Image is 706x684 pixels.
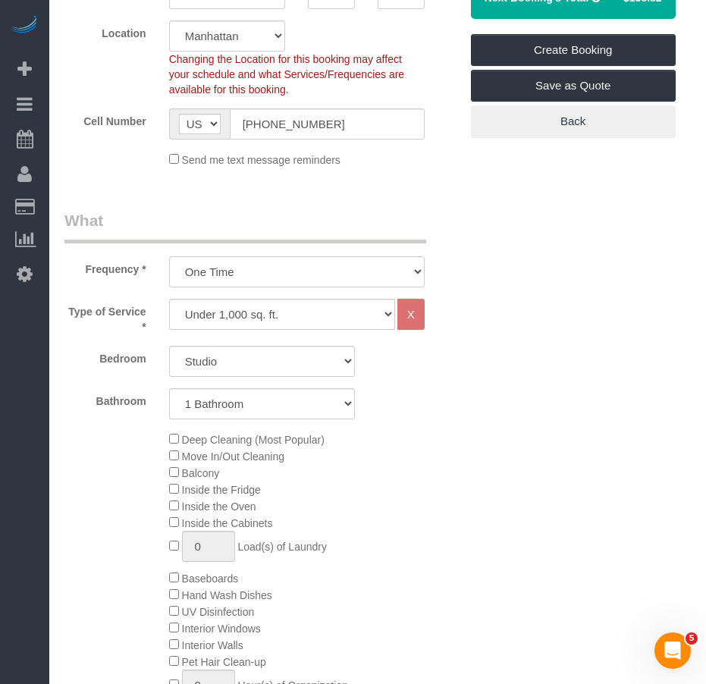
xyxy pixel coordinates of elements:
[64,209,426,243] legend: What
[471,70,676,102] a: Save as Quote
[182,450,284,463] span: Move In/Out Cleaning
[654,632,691,669] iframe: Intercom live chat
[182,154,340,166] span: Send me text message reminders
[182,589,272,601] span: Hand Wash Dishes
[182,434,325,446] span: Deep Cleaning (Most Popular)
[182,656,266,668] span: Pet Hair Clean-up
[53,256,158,277] label: Frequency *
[182,467,220,479] span: Balcony
[53,346,158,366] label: Bedroom
[471,34,676,66] a: Create Booking
[53,388,158,409] label: Bathroom
[686,632,698,645] span: 5
[53,20,158,41] label: Location
[182,639,243,651] span: Interior Walls
[182,500,256,513] span: Inside the Oven
[53,299,158,334] label: Type of Service *
[471,105,676,137] a: Back
[182,517,273,529] span: Inside the Cabinets
[182,606,255,618] span: UV Disinfection
[182,573,239,585] span: Baseboards
[53,108,158,129] label: Cell Number
[237,541,327,553] span: Load(s) of Laundry
[182,623,261,635] span: Interior Windows
[230,108,425,140] input: Cell Number
[182,484,261,496] span: Inside the Fridge
[9,15,39,36] img: Automaid Logo
[169,53,405,96] span: Changing the Location for this booking may affect your schedule and what Services/Frequencies are...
